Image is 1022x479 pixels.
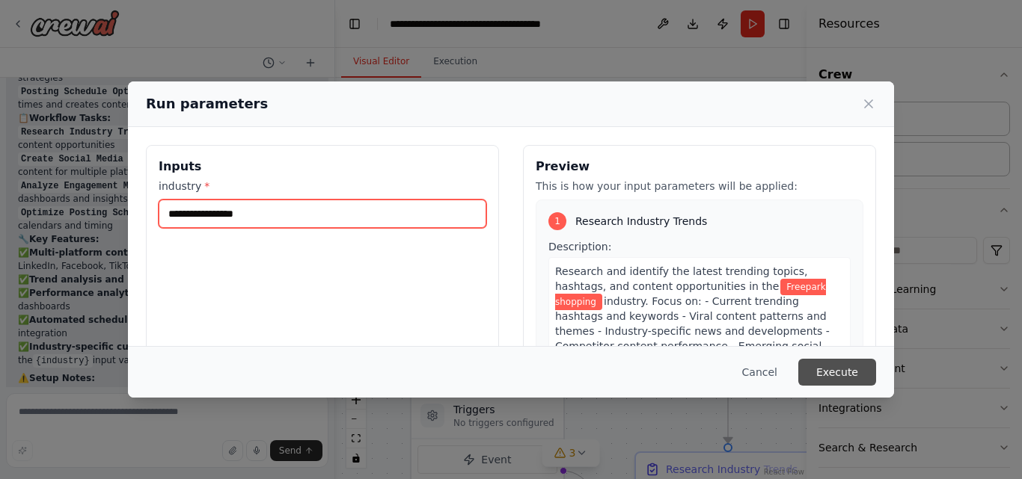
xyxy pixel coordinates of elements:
p: This is how your input parameters will be applied: [536,179,863,194]
label: industry [159,179,486,194]
span: Research and identify the latest trending topics, hashtags, and content opportunities in the [555,265,807,292]
span: Description: [548,241,611,253]
span: industry. Focus on: - Current trending hashtags and keywords - Viral content patterns and themes ... [555,295,830,382]
h3: Inputs [159,158,486,176]
h3: Preview [536,158,863,176]
span: Variable: industry [555,279,826,310]
button: Cancel [730,359,789,386]
div: 1 [548,212,566,230]
h2: Run parameters [146,93,268,114]
span: Research Industry Trends [575,214,707,229]
button: Execute [798,359,876,386]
